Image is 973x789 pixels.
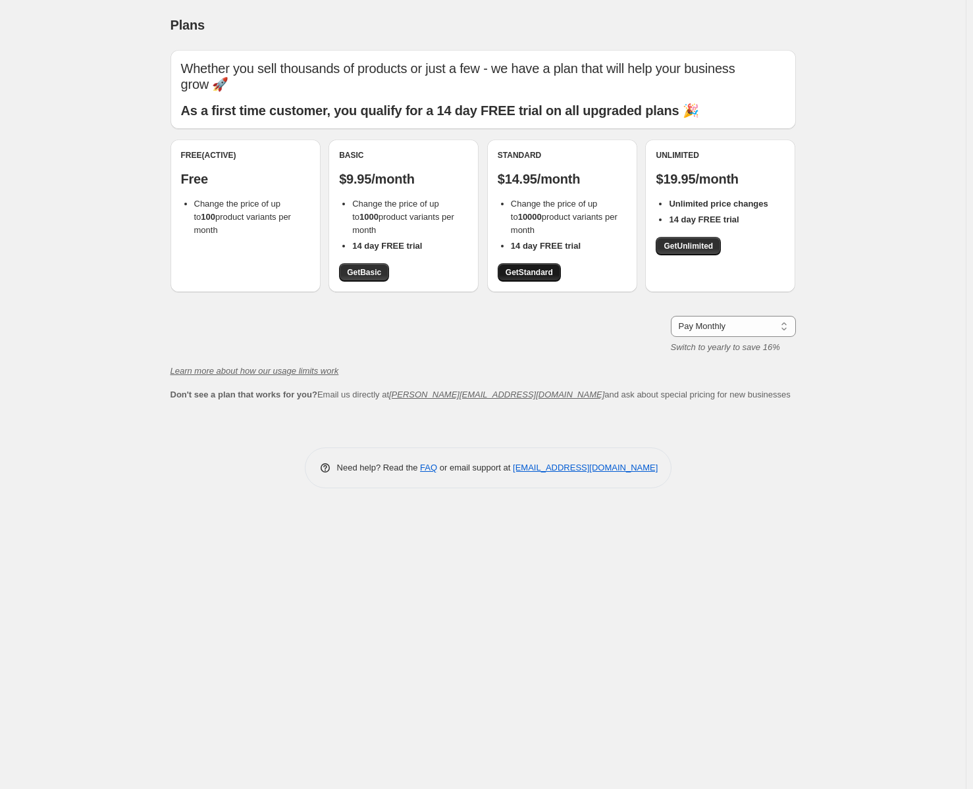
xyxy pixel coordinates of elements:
[498,263,561,282] a: GetStandard
[352,199,454,235] span: Change the price of up to product variants per month
[511,199,618,235] span: Change the price of up to product variants per month
[359,212,379,222] b: 1000
[671,342,780,352] i: Switch to yearly to save 16%
[656,237,721,255] a: GetUnlimited
[669,215,739,224] b: 14 day FREE trial
[437,463,513,472] span: or email support at
[513,463,658,472] a: [EMAIL_ADDRESS][DOMAIN_NAME]
[389,390,604,399] a: [PERSON_NAME][EMAIL_ADDRESS][DOMAIN_NAME]
[339,150,468,161] div: Basic
[664,241,713,251] span: Get Unlimited
[181,61,785,92] p: Whether you sell thousands of products or just a few - we have a plan that will help your busines...
[518,212,542,222] b: 10000
[498,171,627,187] p: $14.95/month
[656,150,785,161] div: Unlimited
[656,171,785,187] p: $19.95/month
[506,267,553,278] span: Get Standard
[511,241,581,251] b: 14 day FREE trial
[669,199,768,209] b: Unlimited price changes
[171,390,791,399] span: Email us directly at and ask about special pricing for new businesses
[347,267,381,278] span: Get Basic
[181,171,310,187] p: Free
[171,18,205,32] span: Plans
[201,212,215,222] b: 100
[352,241,422,251] b: 14 day FREE trial
[339,171,468,187] p: $9.95/month
[171,366,339,376] a: Learn more about how our usage limits work
[498,150,627,161] div: Standard
[171,390,317,399] b: Don't see a plan that works for you?
[339,263,389,282] a: GetBasic
[420,463,437,472] a: FAQ
[181,150,310,161] div: Free (Active)
[337,463,421,472] span: Need help? Read the
[181,103,699,118] b: As a first time customer, you qualify for a 14 day FREE trial on all upgraded plans 🎉
[194,199,291,235] span: Change the price of up to product variants per month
